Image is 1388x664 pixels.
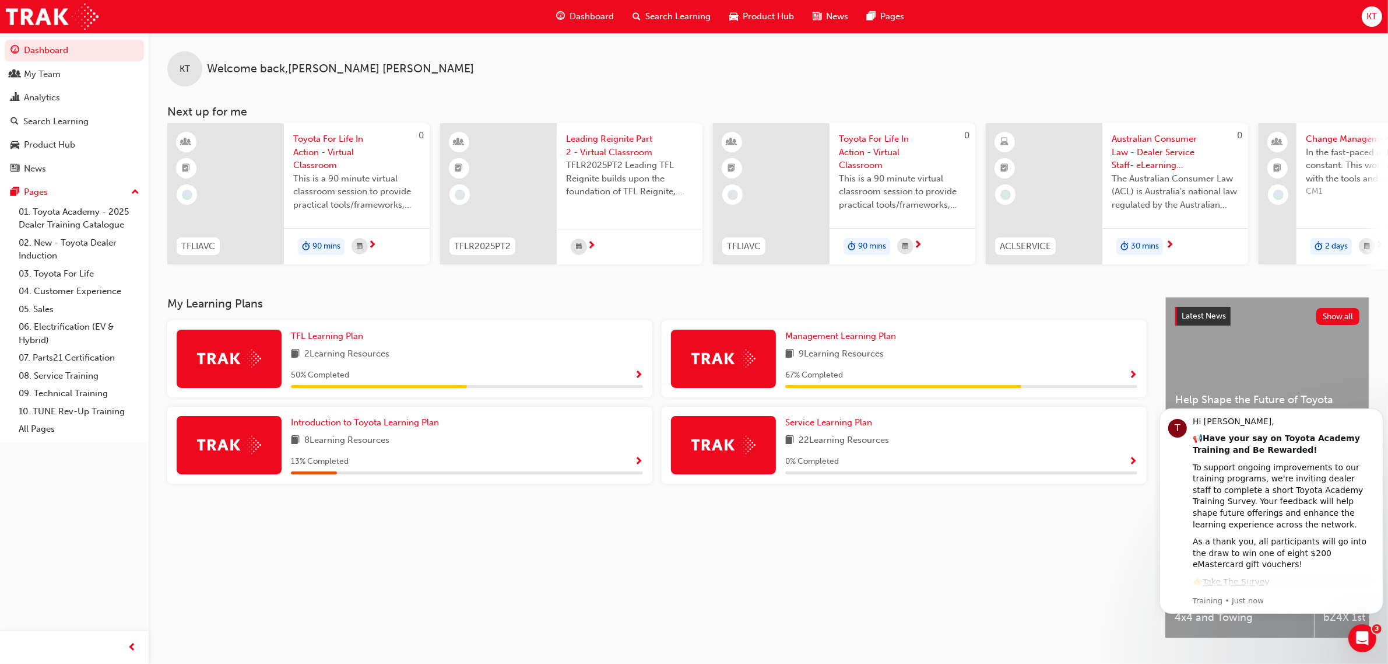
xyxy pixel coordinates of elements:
[720,5,803,29] a: car-iconProduct Hub
[24,162,46,176] div: News
[728,190,738,200] span: learningRecordVerb_NONE-icon
[291,347,300,362] span: book-icon
[1325,240,1348,253] span: 2 days
[455,161,463,176] span: booktick-icon
[182,161,191,176] span: booktick-icon
[128,641,137,655] span: prev-icon
[167,123,430,264] a: 0TFLIAVCToyota For Life In Action - Virtual ClassroomThis is a 90 minute virtual classroom sessio...
[634,368,643,383] button: Show Progress
[1112,172,1239,212] span: The Australian Consumer Law (ACL) is Australia's national law regulated by the Australian Competi...
[10,46,19,56] span: guage-icon
[1001,135,1009,150] span: learningResourceType_ELEARNING-icon
[149,105,1388,118] h3: Next up for me
[1129,457,1137,467] span: Show Progress
[1237,130,1242,141] span: 0
[5,134,144,156] a: Product Hub
[312,240,340,253] span: 90 mins
[576,240,582,254] span: calendar-icon
[785,330,901,343] a: Management Learning Plan
[440,123,702,264] a: TFLR2025PT2Leading Reignite Part 2 - Virtual ClassroomTFLR2025PT2 Leading TFL Reignite builds upo...
[14,349,144,367] a: 07. Parts21 Certification
[24,138,75,152] div: Product Hub
[1165,240,1174,251] span: next-icon
[634,455,643,469] button: Show Progress
[10,93,19,103] span: chart-icon
[1000,190,1011,200] span: learningRecordVerb_NONE-icon
[14,403,144,421] a: 10. TUNE Rev-Up Training
[799,347,884,362] span: 9 Learning Resources
[1129,368,1137,383] button: Show Progress
[14,282,144,300] a: 04. Customer Experience
[566,159,693,198] span: TFLR2025PT2 Leading TFL Reignite builds upon the foundation of TFL Reignite, reaffirming our comm...
[291,369,349,382] span: 50 % Completed
[455,135,463,150] span: learningResourceType_INSTRUCTOR_LED-icon
[10,164,19,174] span: news-icon
[24,91,60,104] div: Analytics
[632,9,641,24] span: search-icon
[5,181,144,203] button: Pages
[23,115,89,128] div: Search Learning
[291,417,439,428] span: Introduction to Toyota Learning Plan
[902,239,908,254] span: calendar-icon
[1316,308,1360,325] button: Show all
[634,371,643,381] span: Show Progress
[455,190,465,200] span: learningRecordVerb_NONE-icon
[913,240,922,251] span: next-icon
[1175,307,1359,326] a: Latest NewsShow all
[1182,311,1226,321] span: Latest News
[1131,240,1159,253] span: 30 mins
[728,161,736,176] span: booktick-icon
[14,300,144,319] a: 05. Sales
[5,111,144,132] a: Search Learning
[1129,371,1137,381] span: Show Progress
[1175,393,1359,433] span: Help Shape the Future of Toyota Academy Training and Win an eMastercard!
[10,187,19,198] span: pages-icon
[14,318,144,349] a: 06. Electrification (EV & Hybrid)
[1274,161,1282,176] span: booktick-icon
[727,240,761,253] span: TFLIAVC
[182,135,191,150] span: learningResourceType_INSTRUCTOR_LED-icon
[634,457,643,467] span: Show Progress
[291,330,368,343] a: TFL Learning Plan
[1274,135,1282,150] span: people-icon
[839,172,966,212] span: This is a 90 minute virtual classroom session to provide practical tools/frameworks, behaviours a...
[207,62,474,76] span: Welcome back , [PERSON_NAME] [PERSON_NAME]
[291,455,349,469] span: 13 % Completed
[1001,161,1009,176] span: booktick-icon
[131,185,139,200] span: up-icon
[14,203,144,234] a: 01. Toyota Academy - 2025 Dealer Training Catalogue
[713,123,975,264] a: 0TFLIAVCToyota For Life In Action - Virtual ClassroomThis is a 90 minute virtual classroom sessio...
[986,123,1248,264] a: 0ACLSERVICEAustralian Consumer Law - Dealer Service Staff- eLearning ModuleThe Australian Consume...
[1120,239,1129,254] span: duration-icon
[729,9,738,24] span: car-icon
[1375,240,1384,251] span: next-icon
[645,10,711,23] span: Search Learning
[785,417,872,428] span: Service Learning Plan
[291,331,363,341] span: TFL Learning Plan
[368,240,377,251] span: next-icon
[181,240,215,253] span: TFLIAVC
[785,369,843,382] span: 67 % Completed
[6,4,99,30] img: Trak
[14,420,144,438] a: All Pages
[180,62,190,76] span: KT
[1315,239,1323,254] span: duration-icon
[728,135,736,150] span: learningResourceType_INSTRUCTOR_LED-icon
[357,239,363,254] span: calendar-icon
[785,347,794,362] span: book-icon
[1000,240,1051,253] span: ACLSERVICE
[1366,10,1377,23] span: KT
[5,87,144,109] a: Analytics
[858,240,886,253] span: 90 mins
[1364,239,1370,254] span: calendar-icon
[623,5,720,29] a: search-iconSearch Learning
[743,10,794,23] span: Product Hub
[454,240,511,253] span: TFLR2025PT2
